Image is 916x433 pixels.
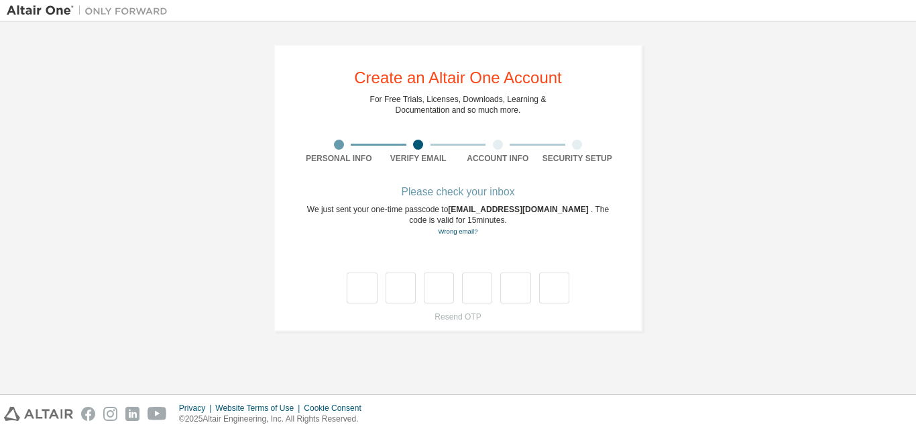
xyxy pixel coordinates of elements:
[299,188,617,196] div: Please check your inbox
[7,4,174,17] img: Altair One
[4,407,73,421] img: altair_logo.svg
[304,403,369,414] div: Cookie Consent
[448,205,591,214] span: [EMAIL_ADDRESS][DOMAIN_NAME]
[299,204,617,237] div: We just sent your one-time passcode to . The code is valid for 15 minutes.
[354,70,562,86] div: Create an Altair One Account
[370,94,547,115] div: For Free Trials, Licenses, Downloads, Learning & Documentation and so much more.
[81,407,95,421] img: facebook.svg
[438,228,477,235] a: Go back to the registration form
[179,414,369,425] p: © 2025 Altair Engineering, Inc. All Rights Reserved.
[179,403,215,414] div: Privacy
[538,153,618,164] div: Security Setup
[103,407,117,421] img: instagram.svg
[148,407,167,421] img: youtube.svg
[379,153,459,164] div: Verify Email
[458,153,538,164] div: Account Info
[125,407,139,421] img: linkedin.svg
[299,153,379,164] div: Personal Info
[215,403,304,414] div: Website Terms of Use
